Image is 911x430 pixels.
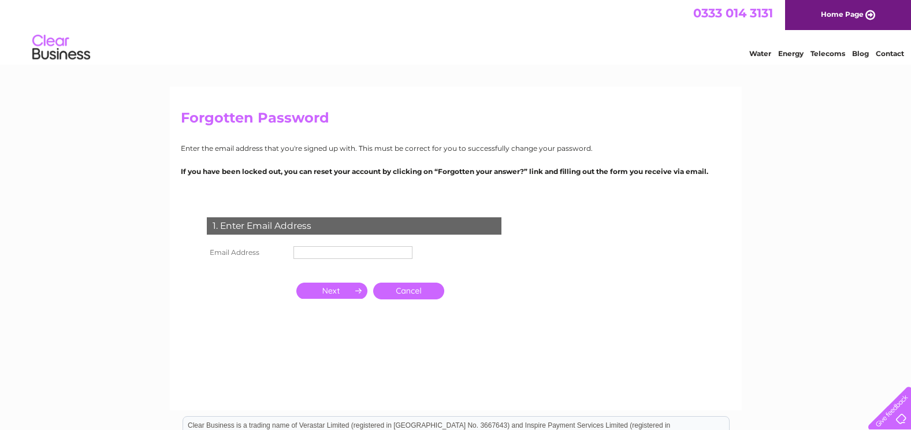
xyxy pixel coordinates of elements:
a: Energy [778,49,804,58]
a: Blog [852,49,869,58]
a: Water [749,49,771,58]
a: 0333 014 3131 [693,6,773,20]
a: Cancel [373,283,444,299]
div: 1. Enter Email Address [207,217,501,235]
h2: Forgotten Password [181,110,731,132]
p: If you have been locked out, you can reset your account by clicking on “Forgotten your answer?” l... [181,166,731,177]
a: Contact [876,49,904,58]
div: Clear Business is a trading name of Verastar Limited (registered in [GEOGRAPHIC_DATA] No. 3667643... [183,6,729,56]
img: logo.png [32,30,91,65]
th: Email Address [204,243,291,262]
a: Telecoms [810,49,845,58]
p: Enter the email address that you're signed up with. This must be correct for you to successfully ... [181,143,731,154]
